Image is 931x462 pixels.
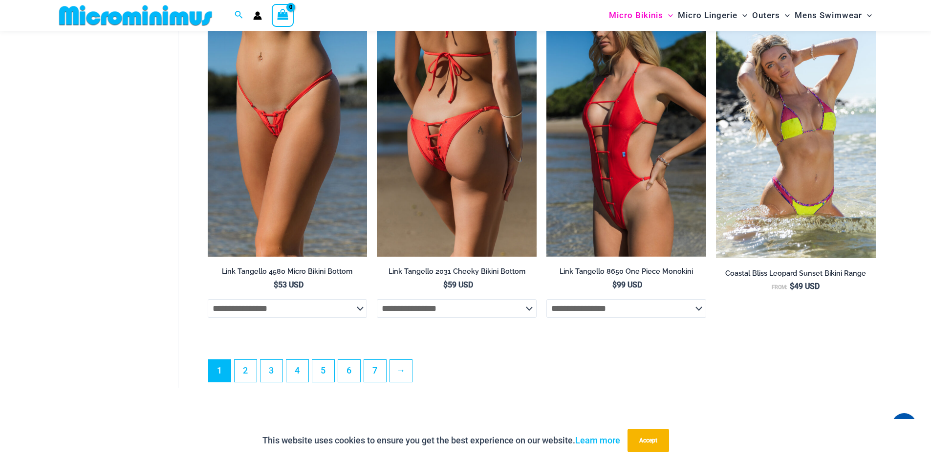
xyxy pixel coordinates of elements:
[274,280,303,289] bdi: 53 USD
[274,280,278,289] span: $
[716,269,876,278] h2: Coastal Bliss Leopard Sunset Bikini Range
[235,9,243,22] a: Search icon link
[338,360,360,382] a: Page 6
[546,17,706,257] a: Link Tangello 8650 One Piece Monokini 11Link Tangello 8650 One Piece Monokini 12Link Tangello 865...
[772,284,787,290] span: From:
[377,17,537,257] a: Link Tangello 2031 Cheeky 01Link Tangello 2031 Cheeky 02Link Tangello 2031 Cheeky 02
[575,435,620,445] a: Learn more
[312,360,334,382] a: Page 5
[678,3,737,28] span: Micro Lingerie
[262,433,620,448] p: This website uses cookies to ensure you get the best experience on our website.
[605,1,876,29] nav: Site Navigation
[443,280,448,289] span: $
[208,267,368,280] a: Link Tangello 4580 Micro Bikini Bottom
[208,17,368,257] img: Link Tangello 4580 Micro 01
[208,267,368,276] h2: Link Tangello 4580 Micro Bikini Bottom
[606,3,675,28] a: Micro BikinisMenu ToggleMenu Toggle
[377,17,537,257] img: Link Tangello 2031 Cheeky 02
[377,267,537,280] a: Link Tangello 2031 Cheeky Bikini Bottom
[862,3,872,28] span: Menu Toggle
[377,267,537,276] h2: Link Tangello 2031 Cheeky Bikini Bottom
[390,360,412,382] a: →
[609,3,663,28] span: Micro Bikinis
[737,3,747,28] span: Menu Toggle
[260,360,282,382] a: Page 3
[612,280,617,289] span: $
[716,17,876,258] a: Coastal Bliss Leopard Sunset 3171 Tri Top 4371 Thong Bikini 06Coastal Bliss Leopard Sunset 3171 T...
[752,3,780,28] span: Outers
[795,3,862,28] span: Mens Swimwear
[792,3,874,28] a: Mens SwimwearMenu ToggleMenu Toggle
[55,4,216,26] img: MM SHOP LOGO FLAT
[364,360,386,382] a: Page 7
[790,282,820,291] bdi: 49 USD
[272,4,294,26] a: View Shopping Cart, empty
[716,17,876,258] img: Coastal Bliss Leopard Sunset 3171 Tri Top 4371 Thong Bikini 06
[286,360,308,382] a: Page 4
[790,282,794,291] span: $
[780,3,790,28] span: Menu Toggle
[235,360,257,382] a: Page 2
[612,280,642,289] bdi: 99 USD
[750,3,792,28] a: OutersMenu ToggleMenu Toggle
[663,3,673,28] span: Menu Toggle
[253,11,262,20] a: Account icon link
[716,269,876,282] a: Coastal Bliss Leopard Sunset Bikini Range
[675,3,750,28] a: Micro LingerieMenu ToggleMenu Toggle
[628,429,669,452] button: Accept
[209,360,231,382] span: Page 1
[546,267,706,276] h2: Link Tangello 8650 One Piece Monokini
[546,267,706,280] a: Link Tangello 8650 One Piece Monokini
[208,17,368,257] a: Link Tangello 4580 Micro 01Link Tangello 4580 Micro 02Link Tangello 4580 Micro 02
[443,280,473,289] bdi: 59 USD
[546,17,706,257] img: Link Tangello 8650 One Piece Monokini 11
[208,359,876,388] nav: Product Pagination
